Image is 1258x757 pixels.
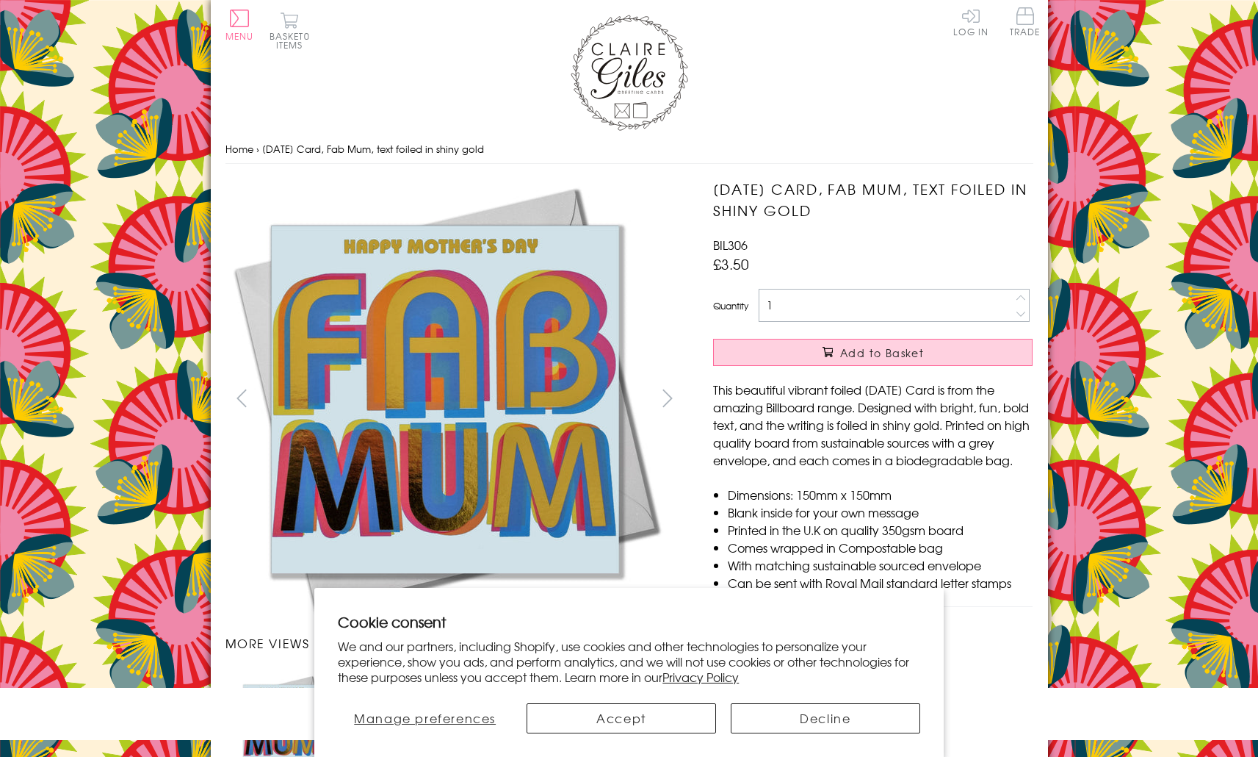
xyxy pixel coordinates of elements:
[728,486,1033,503] li: Dimensions: 150mm x 150mm
[684,179,1124,620] img: Mother's Day Card, Fab Mum, text foiled in shiny gold
[728,539,1033,556] li: Comes wrapped in Compostable bag
[270,12,310,49] button: Basket0 items
[713,254,749,274] span: £3.50
[276,29,310,51] span: 0 items
[262,142,484,156] span: [DATE] Card, Fab Mum, text foiled in shiny gold
[731,703,920,733] button: Decline
[225,142,253,156] a: Home
[713,236,748,254] span: BIL306
[225,179,665,620] img: Mother's Day Card, Fab Mum, text foiled in shiny gold
[225,10,254,40] button: Menu
[840,345,924,360] span: Add to Basket
[225,381,259,415] button: prev
[728,521,1033,539] li: Printed in the U.K on quality 350gsm board
[338,703,512,733] button: Manage preferences
[713,179,1033,221] h1: [DATE] Card, Fab Mum, text foiled in shiny gold
[728,503,1033,521] li: Blank inside for your own message
[713,299,748,312] label: Quantity
[953,7,988,36] a: Log In
[256,142,259,156] span: ›
[571,15,688,131] img: Claire Giles Greetings Cards
[354,709,496,727] span: Manage preferences
[225,134,1033,165] nav: breadcrumbs
[1010,7,1041,39] a: Trade
[225,634,684,652] h3: More views
[728,574,1033,592] li: Can be sent with Royal Mail standard letter stamps
[713,381,1033,469] p: This beautiful vibrant foiled [DATE] Card is from the amazing Billboard range. Designed with brig...
[651,381,684,415] button: next
[713,339,1033,366] button: Add to Basket
[1010,7,1041,36] span: Trade
[527,703,716,733] button: Accept
[225,29,254,43] span: Menu
[662,668,739,686] a: Privacy Policy
[338,611,920,632] h2: Cookie consent
[728,556,1033,574] li: With matching sustainable sourced envelope
[338,639,920,684] p: We and our partners, including Shopify, use cookies and other technologies to personalize your ex...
